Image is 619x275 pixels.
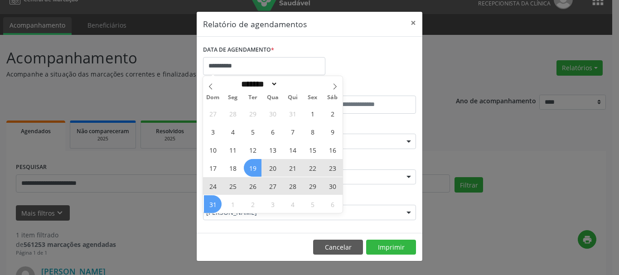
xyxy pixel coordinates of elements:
span: Agosto 10, 2025 [204,141,222,159]
span: Agosto 22, 2025 [304,159,321,177]
span: Julho 28, 2025 [224,105,242,122]
span: Agosto 29, 2025 [304,177,321,195]
span: Seg [223,95,243,101]
span: Sáb [323,95,343,101]
span: Agosto 25, 2025 [224,177,242,195]
span: Agosto 19, 2025 [244,159,261,177]
label: ATÉ [312,82,416,96]
span: Agosto 26, 2025 [244,177,261,195]
span: Setembro 4, 2025 [284,195,301,213]
h5: Relatório de agendamentos [203,18,307,30]
span: Julho 29, 2025 [244,105,261,122]
span: Agosto 16, 2025 [324,141,341,159]
span: Agosto 3, 2025 [204,123,222,140]
span: Agosto 18, 2025 [224,159,242,177]
span: Agosto 21, 2025 [284,159,301,177]
span: Agosto 28, 2025 [284,177,301,195]
span: Agosto 14, 2025 [284,141,301,159]
span: Agosto 1, 2025 [304,105,321,122]
span: Dom [203,95,223,101]
span: Agosto 30, 2025 [324,177,341,195]
span: Agosto 13, 2025 [264,141,281,159]
span: Qui [283,95,303,101]
button: Cancelar [313,240,363,255]
span: Agosto 7, 2025 [284,123,301,140]
span: Ter [243,95,263,101]
span: Setembro 3, 2025 [264,195,281,213]
span: Agosto 4, 2025 [224,123,242,140]
span: Setembro 5, 2025 [304,195,321,213]
span: Julho 31, 2025 [284,105,301,122]
span: Agosto 20, 2025 [264,159,281,177]
span: Agosto 6, 2025 [264,123,281,140]
span: Agosto 27, 2025 [264,177,281,195]
span: Sex [303,95,323,101]
span: Julho 30, 2025 [264,105,281,122]
button: Imprimir [366,240,416,255]
span: Qua [263,95,283,101]
span: Agosto 12, 2025 [244,141,261,159]
span: Setembro 1, 2025 [224,195,242,213]
span: Agosto 8, 2025 [304,123,321,140]
span: Agosto 9, 2025 [324,123,341,140]
span: Agosto 5, 2025 [244,123,261,140]
span: Julho 27, 2025 [204,105,222,122]
span: Setembro 6, 2025 [324,195,341,213]
span: Agosto 17, 2025 [204,159,222,177]
span: Agosto 23, 2025 [324,159,341,177]
label: DATA DE AGENDAMENTO [203,43,274,57]
span: Agosto 15, 2025 [304,141,321,159]
span: Setembro 2, 2025 [244,195,261,213]
button: Close [404,12,422,34]
span: Agosto 24, 2025 [204,177,222,195]
span: Agosto 31, 2025 [204,195,222,213]
span: Agosto 11, 2025 [224,141,242,159]
span: Agosto 2, 2025 [324,105,341,122]
select: Month [238,79,278,89]
input: Year [278,79,308,89]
